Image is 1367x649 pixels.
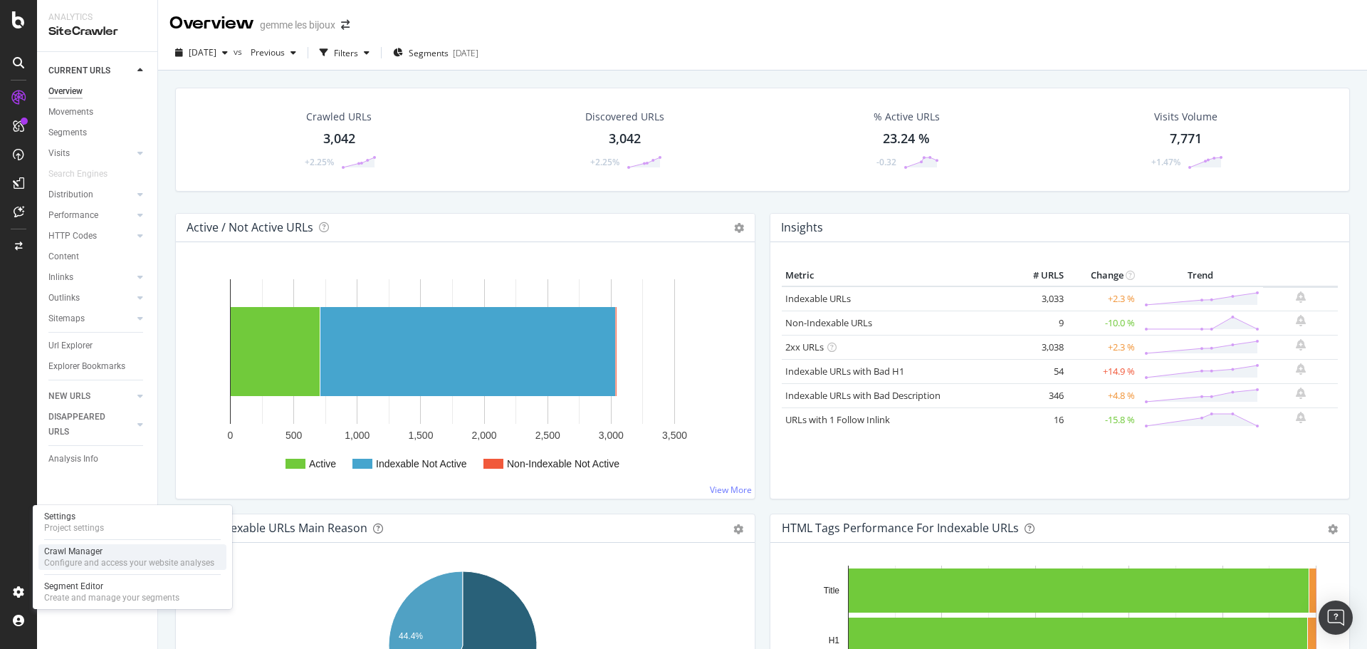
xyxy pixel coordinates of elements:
[314,41,375,64] button: Filters
[48,270,73,285] div: Inlinks
[48,291,80,306] div: Outlinks
[48,208,133,223] a: Performance
[48,208,98,223] div: Performance
[1067,265,1138,286] th: Change
[599,430,624,441] text: 3,000
[187,218,313,237] h4: Active / Not Active URLs
[48,146,133,161] a: Visits
[48,452,98,467] div: Analysis Info
[38,544,226,570] a: Crawl ManagerConfigure and access your website analyses
[48,125,87,140] div: Segments
[245,41,302,64] button: Previous
[1010,286,1067,311] td: 3,033
[1010,383,1067,407] td: 346
[48,359,125,374] div: Explorer Bookmarks
[785,413,890,426] a: URLs with 1 Follow Inlink
[345,430,370,441] text: 1,000
[305,156,334,168] div: +2.25%
[453,47,478,59] div: [DATE]
[734,223,744,233] i: Options
[309,458,336,469] text: Active
[883,130,930,148] div: 23.24 %
[1328,524,1338,534] div: gear
[662,430,687,441] text: 3,500
[48,389,90,404] div: NEW URLS
[48,84,147,99] a: Overview
[48,167,122,182] a: Search Engines
[334,47,358,59] div: Filters
[38,509,226,535] a: SettingsProject settings
[1010,265,1067,286] th: # URLS
[48,410,133,440] a: DISAPPEARED URLS
[785,389,941,402] a: Indexable URLs with Bad Description
[399,631,423,641] text: 44.4%
[1067,335,1138,359] td: +2.3 %
[48,105,93,120] div: Movements
[1010,311,1067,335] td: 9
[228,430,234,441] text: 0
[387,41,484,64] button: Segments[DATE]
[234,46,245,58] span: vs
[1170,130,1202,148] div: 7,771
[48,146,70,161] div: Visits
[782,521,1019,535] div: HTML Tags Performance for Indexable URLs
[1296,291,1306,303] div: bell-plus
[48,410,120,440] div: DISAPPEARED URLS
[189,46,216,58] span: 2025 Sep. 28th
[785,316,872,329] a: Non-Indexable URLs
[169,11,254,36] div: Overview
[733,524,743,534] div: gear
[1154,110,1217,124] div: Visits Volume
[874,110,940,124] div: % Active URLs
[187,265,743,487] svg: A chart.
[48,359,147,374] a: Explorer Bookmarks
[1067,286,1138,311] td: +2.3 %
[48,270,133,285] a: Inlinks
[1010,407,1067,432] td: 16
[44,557,214,568] div: Configure and access your website analyses
[48,338,93,353] div: Url Explorer
[48,229,97,244] div: HTTP Codes
[472,430,497,441] text: 2,000
[1010,335,1067,359] td: 3,038
[48,84,83,99] div: Overview
[609,130,641,148] div: 3,042
[38,579,226,605] a: Segment EditorCreate and manage your segments
[48,249,79,264] div: Content
[785,292,851,305] a: Indexable URLs
[1067,383,1138,407] td: +4.8 %
[785,365,904,378] a: Indexable URLs with Bad H1
[48,167,108,182] div: Search Engines
[781,218,823,237] h4: Insights
[1151,156,1180,168] div: +1.47%
[1067,407,1138,432] td: -15.8 %
[169,41,234,64] button: [DATE]
[1296,388,1306,399] div: bell-plus
[1010,359,1067,383] td: 54
[785,341,824,353] a: 2xx URLs
[48,24,146,40] div: SiteCrawler
[44,592,179,603] div: Create and manage your segments
[48,125,147,140] a: Segments
[507,458,619,469] text: Non-Indexable Not Active
[48,63,133,78] a: CURRENT URLS
[535,430,560,441] text: 2,500
[829,635,840,645] text: H1
[1067,359,1138,383] td: +14.9 %
[1296,315,1306,326] div: bell-plus
[1296,339,1306,351] div: bell-plus
[590,156,619,168] div: +2.25%
[782,265,1010,286] th: Metric
[341,20,350,30] div: arrow-right-arrow-left
[48,187,133,202] a: Distribution
[48,187,93,202] div: Distribution
[48,311,133,326] a: Sitemaps
[245,46,285,58] span: Previous
[48,229,133,244] a: HTTP Codes
[48,11,146,24] div: Analytics
[409,47,449,59] span: Segments
[286,430,303,441] text: 500
[1067,311,1138,335] td: -10.0 %
[306,110,372,124] div: Crawled URLs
